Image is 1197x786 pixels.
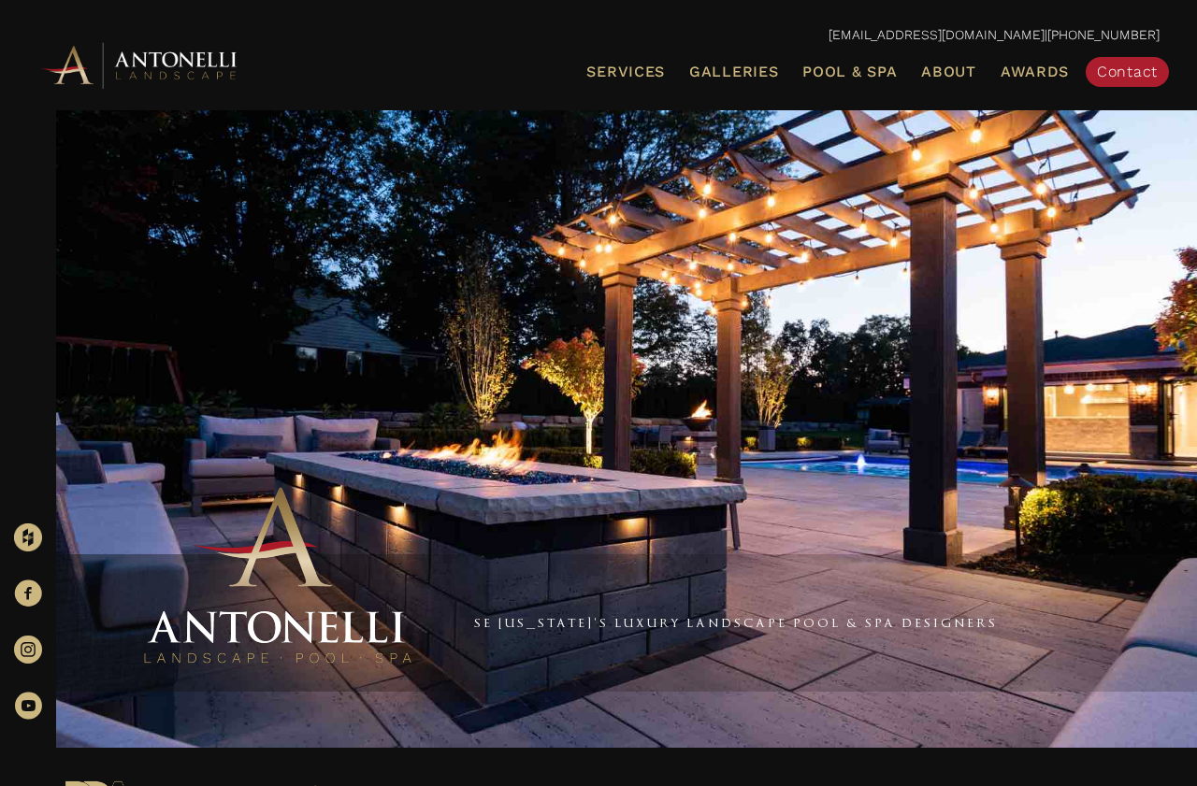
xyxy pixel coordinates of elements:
img: Houzz [14,523,42,551]
span: Contact [1097,63,1158,80]
span: Pool & Spa [802,63,897,80]
span: About [921,64,976,79]
a: [EMAIL_ADDRESS][DOMAIN_NAME] [829,27,1045,42]
a: [PHONE_NUMBER] [1047,27,1160,42]
span: Awards [1001,63,1069,80]
p: | [37,23,1160,48]
a: Galleries [682,60,786,84]
a: Contact [1086,57,1169,87]
span: Services [586,64,665,79]
a: Services [579,60,672,84]
a: SE [US_STATE]'s Luxury Landscape Pool & Spa Designers [474,615,998,630]
a: About [914,60,984,84]
a: Pool & Spa [795,60,904,84]
span: Galleries [689,63,778,80]
a: Awards [993,60,1076,84]
img: Antonelli Stacked Logo [137,479,418,673]
img: Antonelli Horizontal Logo [37,39,243,91]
